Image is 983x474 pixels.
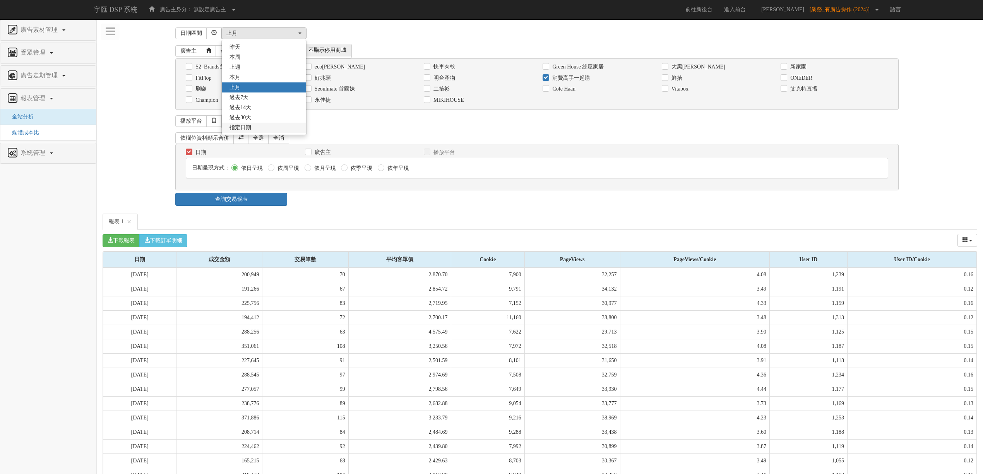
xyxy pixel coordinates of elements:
label: 依月呈現 [312,164,336,172]
td: 1,188 [770,425,848,439]
span: [PERSON_NAME] [757,7,808,12]
td: 238,776 [176,396,262,411]
label: MIKIHOUSE [432,96,464,104]
label: ONEDER [788,74,812,82]
td: 9,216 [451,411,524,425]
td: 99 [262,382,348,396]
span: 指定日期 [229,124,251,132]
td: [DATE] [103,268,176,282]
td: 7,508 [451,368,524,382]
td: 4.33 [620,296,769,310]
td: [DATE] [103,425,176,439]
span: 報表管理 [19,95,49,101]
td: 32,759 [524,368,620,382]
td: 4.08 [620,339,769,353]
td: 4,575.49 [348,325,451,339]
div: 日期 [103,252,176,267]
td: 63 [262,325,348,339]
label: 鮮拾 [670,74,682,82]
td: [DATE] [103,339,176,353]
td: 3.49 [620,282,769,296]
label: Seoulmate 首爾妹 [313,85,355,93]
div: Cookie [451,252,524,267]
label: Champion [194,96,218,104]
label: Cole Haan [550,85,575,93]
td: 1,125 [770,325,848,339]
td: 89 [262,396,348,411]
td: 30,977 [524,296,620,310]
label: FitFlop [194,74,211,82]
td: 32,518 [524,339,620,353]
td: 288,256 [176,325,262,339]
td: 2,974.69 [348,368,451,382]
span: 過去30天 [229,114,251,121]
td: 1,187 [770,339,848,353]
a: 全選 [216,45,236,57]
div: PageViews/Cookie [620,252,769,267]
td: [DATE] [103,353,176,368]
td: 8,101 [451,353,524,368]
td: [DATE] [103,453,176,468]
td: [DATE] [103,368,176,382]
td: 0.12 [847,310,976,325]
td: 2,719.95 [348,296,451,310]
td: 91 [262,353,348,368]
a: 報表 1 - [103,214,138,230]
a: 廣告素材管理 [6,24,90,36]
td: 2,501.59 [348,353,451,368]
td: 7,972 [451,339,524,353]
label: 刷樂 [194,85,206,93]
td: 11,160 [451,310,524,325]
td: 7,622 [451,325,524,339]
td: 0.14 [847,353,976,368]
td: 97 [262,368,348,382]
td: 8,703 [451,453,524,468]
td: 34,132 [524,282,620,296]
td: 0.15 [847,339,976,353]
label: 依年呈現 [385,164,409,172]
td: 3.87 [620,439,769,453]
td: 92 [262,439,348,453]
span: 過去7天 [229,94,248,101]
label: 依周呈現 [276,164,299,172]
div: 上月 [226,29,297,37]
button: 下載報表 [103,234,140,247]
td: 288,545 [176,368,262,382]
span: 廣告素材管理 [19,26,62,33]
td: 191,266 [176,282,262,296]
td: 1,055 [770,453,848,468]
td: 7,152 [451,296,524,310]
span: [業務_有廣告操作 (2024)] [810,7,873,12]
td: 227,645 [176,353,262,368]
div: 成交金額 [176,252,262,267]
td: 1,169 [770,396,848,411]
div: User ID [770,252,847,267]
td: 0.15 [847,325,976,339]
td: 0.13 [847,425,976,439]
td: 3.90 [620,325,769,339]
td: 30,899 [524,439,620,453]
a: 查詢交易報表 [175,193,287,206]
span: 上月 [229,84,240,91]
td: 2,439.80 [348,439,451,453]
td: [DATE] [103,382,176,396]
td: 67 [262,282,348,296]
td: 7,992 [451,439,524,453]
td: 0.12 [847,282,976,296]
span: 過去14天 [229,104,251,111]
td: 0.14 [847,439,976,453]
td: [DATE] [103,282,176,296]
a: 報表管理 [6,92,90,105]
a: 媒體成本比 [6,130,39,135]
div: PageViews [525,252,620,267]
td: 3,233.79 [348,411,451,425]
label: 艾克特直播 [788,85,817,93]
span: × [127,217,132,226]
td: [DATE] [103,396,176,411]
td: 33,438 [524,425,620,439]
td: 29,713 [524,325,620,339]
td: 1,239 [770,268,848,282]
td: 9,054 [451,396,524,411]
td: 3.60 [620,425,769,439]
td: 3.49 [620,453,769,468]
